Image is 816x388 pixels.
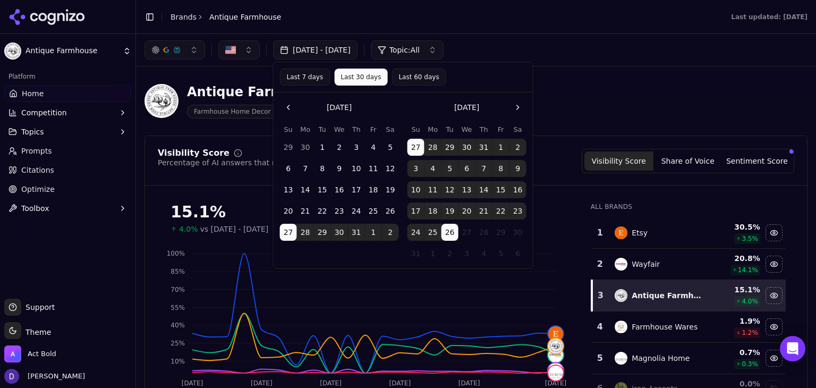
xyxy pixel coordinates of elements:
button: Tuesday, July 29th, 2025, selected [441,139,458,156]
button: Wednesday, August 13th, 2025, selected [458,181,475,198]
img: farmhouse wares [615,320,627,333]
button: Monday, July 21st, 2025 [297,203,314,220]
span: Act Bold [28,349,56,359]
button: Competition [4,104,131,121]
tspan: 40% [171,322,185,329]
button: Monday, August 4th, 2025, selected [424,160,441,177]
table: July 2025 [280,124,399,241]
tspan: 85% [171,268,185,275]
button: Topics [4,123,131,140]
tspan: [DATE] [389,379,411,387]
span: 3.5 % [742,234,758,243]
img: magnolia home [615,352,627,365]
div: 5 [596,352,604,365]
img: antique farmhouse [615,289,627,302]
th: Saturday [382,124,399,134]
button: Go to the Previous Month [280,99,297,116]
span: [PERSON_NAME] [23,372,85,381]
img: wayfair [548,348,563,362]
button: Toolbox [4,200,131,217]
tr: 1etsyEtsy30.5%3.5%Hide etsy data [592,217,786,249]
th: Thursday [475,124,492,134]
div: 4 [596,320,604,333]
tspan: [DATE] [251,379,273,387]
th: Wednesday [331,124,348,134]
button: Sunday, July 27th, 2025, selected [407,139,424,156]
img: Act Bold [4,345,21,362]
span: 1.2 % [742,328,758,337]
button: Saturday, July 5th, 2025 [382,139,399,156]
a: Brands [171,13,197,21]
img: farmhouse wares [548,363,563,378]
button: Sunday, August 24th, 2025, selected [407,224,424,241]
img: David White [4,369,19,384]
button: Hide farmhouse wares data [766,318,783,335]
button: [DATE] - [DATE] [273,40,358,60]
button: Friday, August 1st, 2025, selected [492,139,509,156]
span: Prompts [21,146,52,156]
button: Thursday, July 10th, 2025 [348,160,365,177]
nav: breadcrumb [171,12,281,22]
button: Monday, June 30th, 2025 [297,139,314,156]
button: Tuesday, July 8th, 2025 [314,160,331,177]
button: Tuesday, August 12th, 2025, selected [441,181,458,198]
tspan: 70% [171,286,185,293]
span: Competition [21,107,67,118]
a: Citations [4,162,131,179]
div: Farmhouse Wares [632,322,698,332]
th: Tuesday [314,124,331,134]
button: Visibility Score [584,151,653,171]
button: Saturday, August 16th, 2025, selected [509,181,526,198]
span: Citations [21,165,54,175]
button: Saturday, July 12th, 2025 [382,160,399,177]
span: Home [22,88,44,99]
tspan: [DATE] [320,379,342,387]
button: Monday, July 14th, 2025 [297,181,314,198]
button: Sunday, August 17th, 2025, selected [407,203,424,220]
button: Thursday, July 31st, 2025, selected [475,139,492,156]
button: Today, Tuesday, August 26th, 2025, selected [441,224,458,241]
tspan: 10% [171,358,185,365]
span: Toolbox [21,203,49,214]
button: Hide etsy data [766,224,783,241]
div: Etsy [632,227,648,238]
button: Thursday, August 7th, 2025, selected [475,160,492,177]
button: Tuesday, August 5th, 2025, selected [441,160,458,177]
button: Sunday, July 13th, 2025 [280,181,297,198]
button: Saturday, August 23rd, 2025, selected [509,203,526,220]
div: 1 [596,226,604,239]
button: Monday, July 7th, 2025 [297,160,314,177]
div: 1.9 % [711,316,760,326]
button: Monday, August 18th, 2025, selected [424,203,441,220]
button: Friday, July 25th, 2025 [365,203,382,220]
button: Thursday, August 21st, 2025, selected [475,203,492,220]
button: Friday, July 11th, 2025 [365,160,382,177]
button: Thursday, July 31st, 2025, selected [348,224,365,241]
div: 15.1% [171,203,569,222]
button: Tuesday, July 29th, 2025, selected [314,224,331,241]
button: Thursday, July 3rd, 2025 [348,139,365,156]
a: Home [4,85,131,102]
th: Sunday [280,124,297,134]
th: Wednesday [458,124,475,134]
button: Hide wayfair data [766,256,783,273]
div: 2 [596,258,604,271]
button: Thursday, August 14th, 2025, selected [475,181,492,198]
button: Hide antique farmhouse data [766,287,783,304]
th: Friday [492,124,509,134]
div: Antique Farmhouse [187,83,327,100]
button: Monday, July 28th, 2025, selected [297,224,314,241]
button: Wednesday, August 6th, 2025, selected [458,160,475,177]
th: Monday [424,124,441,134]
div: Open Intercom Messenger [780,336,805,361]
span: 14.1 % [738,266,758,274]
button: Thursday, July 24th, 2025 [348,203,365,220]
a: Optimize [4,181,131,198]
button: Wednesday, July 30th, 2025, selected [331,224,348,241]
button: Monday, July 28th, 2025, selected [424,139,441,156]
button: Saturday, August 2nd, 2025, selected [382,224,399,241]
div: Magnolia Home [632,353,690,364]
img: antique farmhouse [548,339,563,353]
button: Saturday, July 26th, 2025 [382,203,399,220]
button: Friday, August 1st, 2025, selected [365,224,382,241]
